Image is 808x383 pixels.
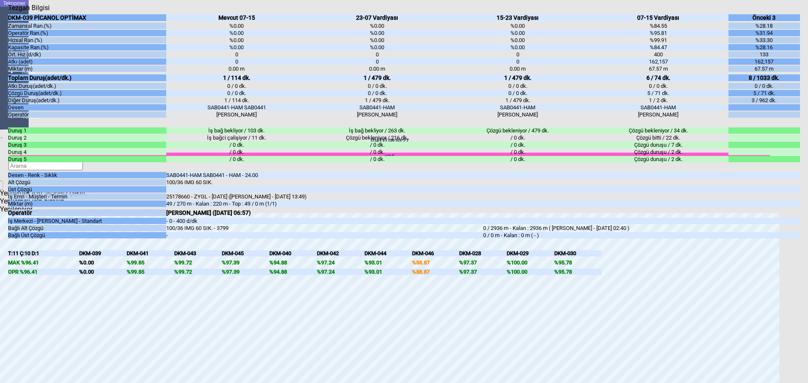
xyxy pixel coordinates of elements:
[728,97,800,103] div: 3 / 962 dk.
[364,259,412,266] div: %93.01
[507,250,554,256] div: DKM-029
[8,30,166,36] div: Operatör Ran.(%)
[127,269,174,275] div: %99.85
[127,259,174,266] div: %99.85
[728,30,800,36] div: %31.94
[307,30,447,36] div: %0.00
[8,209,166,216] div: Operatör
[8,4,53,12] div: Tezgah Bilgisi
[447,97,588,103] div: 1 / 479 dk.
[222,250,269,256] div: DKM-045
[307,83,447,89] div: 0 / 0 dk.
[307,135,447,141] div: Çözgü bekleniyor / 216 dk.
[728,14,800,21] div: Önceki 3
[166,209,483,216] div: [PERSON_NAME] ([DATE] 06:57)
[447,51,588,58] div: 0
[588,149,728,155] div: Çözgü duruşu / 2 dk.
[317,250,364,256] div: DKM-042
[8,66,166,72] div: Miktar (m)
[307,97,447,103] div: 1 / 479 dk.
[166,218,483,224] div: - 0 - 400 d/dk
[8,269,79,275] div: OPR %96.41
[588,66,728,72] div: 67.57 m
[728,66,800,72] div: 67.57 m
[447,58,588,65] div: 0
[507,269,554,275] div: %100.00
[8,218,166,224] div: İş Merkezi - [PERSON_NAME] - Standart
[8,58,166,65] div: Atkı (adet)
[483,232,800,238] div: 0 / 0 m - Kalan : 0 m ( - )
[222,259,269,266] div: %97.39
[412,269,460,275] div: %88.87
[8,37,166,43] div: Hızsal Ran.(%)
[507,259,554,266] div: %100.00
[8,142,166,148] div: Duruş 3
[8,186,166,193] div: Üst Çözgü
[447,90,588,96] div: 0 / 0 dk.
[588,51,728,58] div: 400
[447,14,588,21] div: 15-23 Vardiyası
[79,269,127,275] div: %0.00
[307,58,447,65] div: 0
[166,97,307,103] div: 1 / 114 dk.
[588,156,728,162] div: Çözgü duruşu / 2 dk.
[447,104,588,111] div: SAB0441-HAM
[127,250,174,256] div: DKM-041
[307,37,447,43] div: %0.00
[8,51,166,58] div: Ort. Hız (d/dk)
[166,37,307,43] div: %0.00
[8,127,166,134] div: Duruş 1
[166,127,307,134] div: İş bağ bekliyor / 103 dk.
[166,172,483,178] div: SAB0441-HAM SAB0441 - HAM - 24.00
[166,51,307,58] div: 0
[166,193,483,200] div: 25178660 - ZYGL - [DATE] ([PERSON_NAME] - [DATE] 13:49)
[447,83,588,89] div: 0 / 0 dk.
[728,90,800,96] div: 5 / 71 dk.
[166,23,307,29] div: %0.00
[8,104,166,111] div: Desen
[447,44,588,50] div: %0.00
[8,201,166,207] div: Miktar (m)
[166,179,483,185] div: 100/36 IMG 60 SIK.
[166,156,307,162] div: / 0 dk.
[166,83,307,89] div: 0 / 0 dk.
[588,30,728,36] div: %95.81
[166,149,307,155] div: / 0 dk.
[588,142,728,148] div: Çözgü duruşu / 7 dk.
[412,250,460,256] div: DKM-046
[307,104,447,111] div: SAB0441-HAM
[364,269,412,275] div: %93.01
[79,259,127,266] div: %0.00
[588,14,728,21] div: 07-15 Vardiyası
[166,142,307,148] div: / 0 dk.
[269,269,317,275] div: %94.88
[222,269,269,275] div: %97.39
[8,97,166,103] div: Diğer Duruş(adet/dk.)
[364,250,412,256] div: DKM-044
[307,90,447,96] div: 0 / 0 dk.
[307,66,447,72] div: 0.00 m
[166,90,307,96] div: 0 / 0 dk.
[554,269,602,275] div: %95.78
[588,58,728,65] div: 162,157
[8,149,166,155] div: Duruş 4
[8,90,166,96] div: Çözgü Duruş(adet/dk.)
[588,90,728,96] div: 5 / 71 dk.
[728,58,800,65] div: 162,157
[8,259,79,266] div: MAK %96.41
[307,142,447,148] div: / 0 dk.
[554,259,602,266] div: %95.78
[307,14,447,21] div: 23-07 Vardiyası
[588,44,728,50] div: %84.47
[483,225,800,231] div: 0 / 2936 m - Kalan : 2936 m ( [PERSON_NAME] - [DATE] 02:40 )
[166,58,307,65] div: 0
[447,30,588,36] div: %0.00
[8,179,166,185] div: Alt Çözgü
[166,104,307,111] div: SAB0441-HAM SAB0441
[728,51,800,58] div: 133
[8,225,166,231] div: Bağlı Alt Çözgü
[588,135,728,141] div: Çözgü bitti / 22 dk.
[412,259,460,266] div: %88.87
[447,23,588,29] div: %0.00
[447,142,588,148] div: / 0 dk.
